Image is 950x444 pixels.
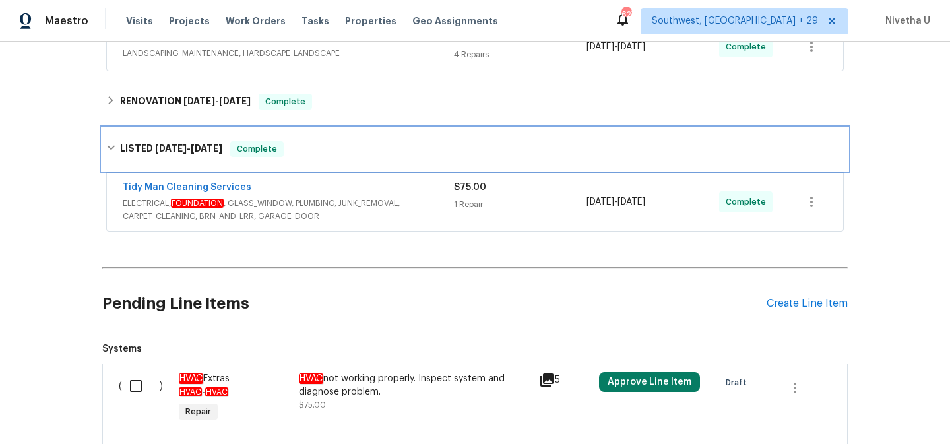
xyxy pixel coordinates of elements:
span: Visits [126,15,153,28]
em: FOUNDATION [171,199,224,208]
h6: LISTED [120,141,222,157]
div: 1 Repair [454,198,586,211]
span: [DATE] [219,96,251,106]
span: Repair [180,405,216,418]
button: Approve Line Item [599,372,700,392]
a: Tidy Man Cleaning Services [123,183,251,192]
div: RENOVATION [DATE]-[DATE]Complete [102,86,848,117]
span: - [586,40,645,53]
div: 627 [621,8,631,21]
div: LISTED [DATE]-[DATE]Complete [102,128,848,170]
span: Tasks [301,16,329,26]
em: HVAC [179,387,202,396]
span: ELECTRICAL, , GLASS_WINDOW, PLUMBING, JUNK_REMOVAL, CARPET_CLEANING, BRN_AND_LRR, GARAGE_DOOR [123,197,454,223]
span: Nivetha U [880,15,930,28]
h2: Pending Line Items [102,273,767,334]
span: LANDSCAPING_MAINTENANCE, HARDSCAPE_LANDSCAPE [123,47,454,60]
span: Work Orders [226,15,286,28]
span: - [179,388,228,396]
div: not working properly. Inspect system and diagnose problem. [299,372,531,398]
div: ( ) [115,368,175,429]
span: Complete [726,195,771,208]
span: Systems [102,342,848,356]
span: Complete [232,143,282,156]
span: [DATE] [586,197,614,206]
span: $75.00 [454,183,486,192]
span: Complete [260,95,311,108]
div: Create Line Item [767,298,848,310]
div: 5 [539,372,591,388]
em: HVAC [299,373,323,384]
span: Extras [179,373,230,384]
span: Maestro [45,15,88,28]
span: [DATE] [617,42,645,51]
em: HVAC [179,373,203,384]
span: - [586,195,645,208]
span: Draft [726,376,752,389]
span: Complete [726,40,771,53]
span: - [183,96,251,106]
em: HVAC [205,387,228,396]
span: [DATE] [183,96,215,106]
span: [DATE] [155,144,187,153]
h6: RENOVATION [120,94,251,110]
div: 4 Repairs [454,48,586,61]
span: [DATE] [586,42,614,51]
span: Properties [345,15,396,28]
span: - [155,144,222,153]
span: $75.00 [299,401,326,409]
span: Projects [169,15,210,28]
span: [DATE] [617,197,645,206]
span: Geo Assignments [412,15,498,28]
span: Southwest, [GEOGRAPHIC_DATA] + 29 [652,15,818,28]
span: [DATE] [191,144,222,153]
